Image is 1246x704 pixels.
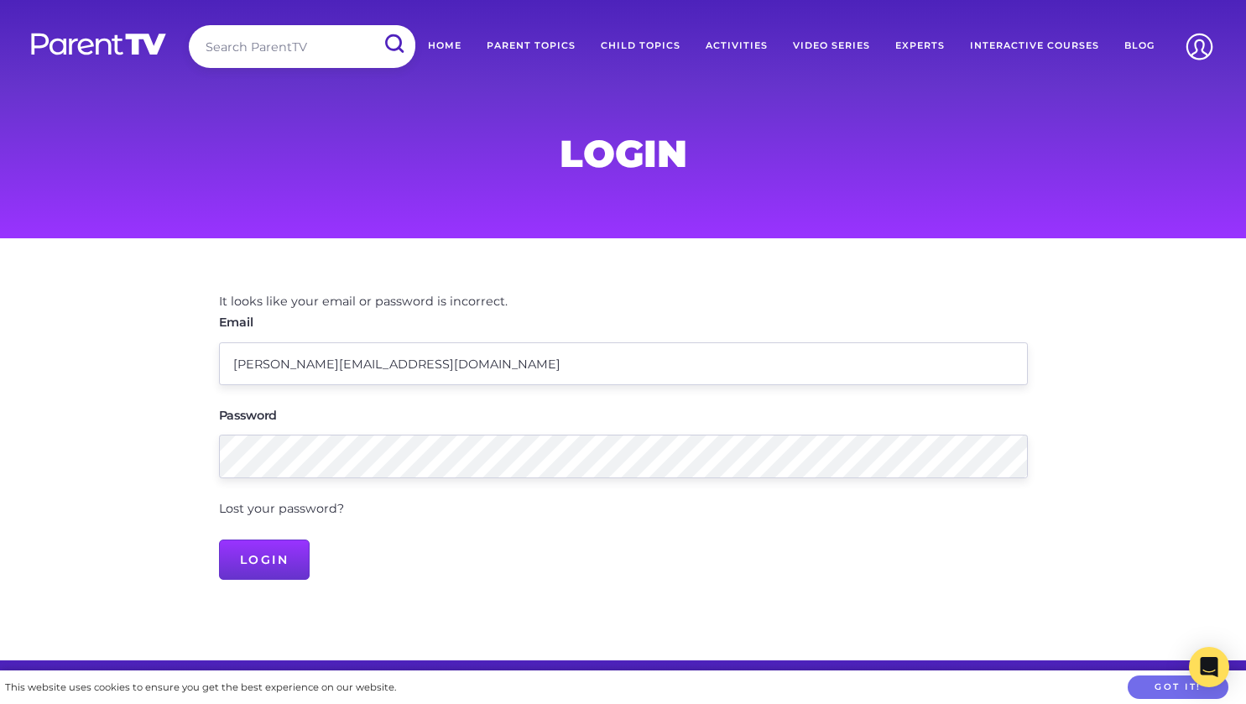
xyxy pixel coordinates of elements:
label: Password [219,409,278,421]
a: Child Topics [588,25,693,67]
a: Lost your password? [219,501,344,516]
div: Open Intercom Messenger [1189,647,1229,687]
input: Login [219,540,310,580]
div: This website uses cookies to ensure you get the best experience on our website. [5,679,396,696]
h1: Login [219,137,1028,170]
a: Interactive Courses [957,25,1112,67]
a: Experts [883,25,957,67]
button: Got it! [1128,675,1228,700]
label: Email [219,316,253,328]
img: Account [1178,25,1221,68]
input: Search ParentTV [189,25,415,68]
a: Parent Topics [474,25,588,67]
a: Blog [1112,25,1167,67]
a: Activities [693,25,780,67]
a: Video Series [780,25,883,67]
a: Home [415,25,474,67]
input: Submit [372,25,415,63]
img: parenttv-logo-white.4c85aaf.svg [29,32,168,56]
div: It looks like your email or password is incorrect. [219,291,1028,313]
